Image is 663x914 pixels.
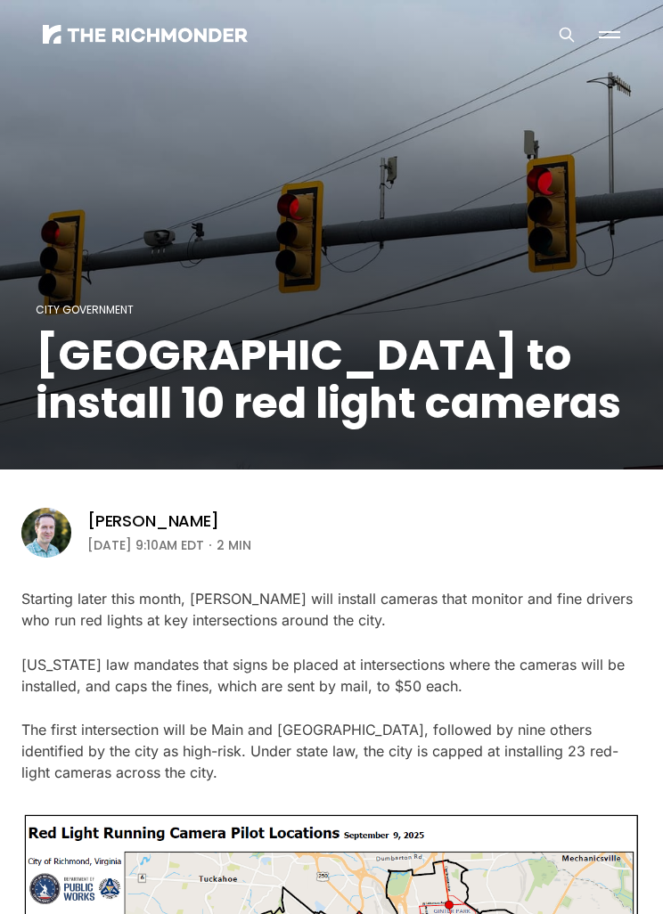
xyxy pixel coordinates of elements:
p: The first intersection will be Main and [GEOGRAPHIC_DATA], followed by nine others identified by ... [21,719,642,783]
img: The Richmonder [43,25,248,43]
p: Starting later this month, [PERSON_NAME] will install cameras that monitor and fine drivers who r... [21,588,642,631]
a: [PERSON_NAME] [87,510,219,532]
p: [US_STATE] law mandates that signs be placed at intersections where the cameras will be installed... [21,654,642,697]
span: 2 min [217,535,251,556]
h1: [GEOGRAPHIC_DATA] to install 10 red light cameras [36,331,627,428]
img: Michael Phillips [21,508,71,558]
button: Search this site [553,21,580,48]
a: City Government [36,302,134,317]
time: [DATE] 9:10AM EDT [87,535,204,556]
